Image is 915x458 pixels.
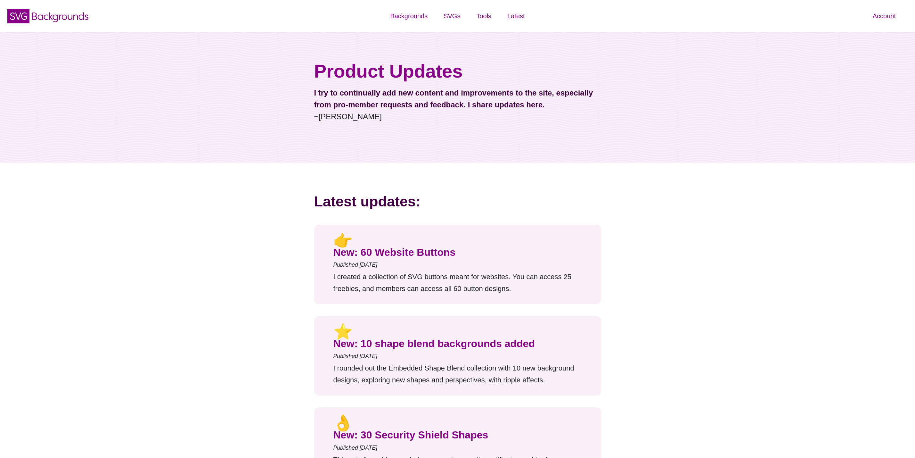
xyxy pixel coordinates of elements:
a: Latest [499,6,533,26]
div: 👉 [333,234,582,246]
em: Published [DATE] [333,262,378,268]
div: 👌 [333,417,582,429]
p: I rounded out the Embedded Shape Blend collection with 10 new background designs, exploring new s... [333,362,582,386]
a: New: 30 Security Shield Shapes [333,429,488,441]
p: I created a collection of SVG buttons meant for websites. You can access 25 freebies, and members... [333,271,582,295]
div: ⭐ [333,326,582,337]
a: Tools [468,6,499,26]
a: New: 60 Website Buttons [333,246,456,258]
em: Published [DATE] [333,445,378,451]
p: ~[PERSON_NAME] [314,87,601,122]
strong: I try to continually add new content and improvements to the site, especially from pro-member req... [314,88,593,109]
strong: Latest updates: [314,193,421,210]
a: SVGs [436,6,468,26]
h1: Product Updates [314,60,601,82]
a: Account [865,6,904,26]
a: Backgrounds [382,6,436,26]
a: New: 10 shape blend backgrounds added [333,338,535,349]
em: Published [DATE] [333,353,378,359]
